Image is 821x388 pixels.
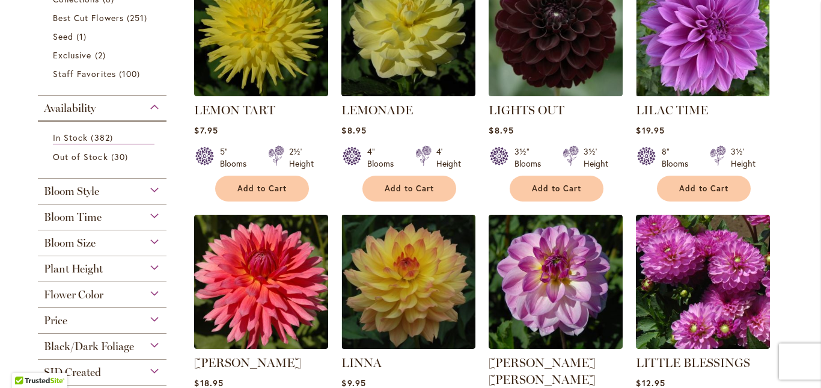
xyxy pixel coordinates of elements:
span: In Stock [53,132,88,143]
a: Staff Favorites [53,67,154,80]
span: 251 [127,11,150,24]
a: LINNA [341,340,475,351]
span: Add to Cart [385,183,434,194]
div: 2½' Height [289,146,314,170]
span: $7.95 [194,125,218,136]
button: Add to Cart [362,176,456,202]
a: LITTLE BLESSINGS [636,356,750,370]
span: 2 [95,49,109,61]
span: Availability [44,102,96,115]
a: LEMON TART [194,87,328,99]
div: 8" Blooms [662,146,695,170]
span: 1 [76,30,90,43]
span: $8.95 [341,125,366,136]
a: LEMONADE [341,87,475,99]
span: Plant Height [44,262,103,276]
a: LINDY [194,340,328,351]
span: 100 [119,67,143,80]
span: Out of Stock [53,151,108,162]
span: Best Cut Flowers [53,12,124,23]
img: LITTLE BLESSINGS [636,215,770,349]
a: LISA LISA [489,340,623,351]
div: 4" Blooms [367,146,401,170]
span: $8.95 [489,125,513,136]
img: LINDY [194,215,328,349]
a: LITTLE BLESSINGS [636,340,770,351]
span: Add to Cart [679,183,728,194]
a: [PERSON_NAME] [194,356,301,370]
span: Price [44,314,67,327]
span: Seed [53,31,73,42]
a: Exclusive [53,49,154,61]
span: 382 [91,131,115,144]
img: LINNA [341,215,475,349]
a: LILAC TIME [636,103,708,117]
a: Best Cut Flowers [53,11,154,24]
a: LEMON TART [194,103,275,117]
img: LISA LISA [489,215,623,349]
a: [PERSON_NAME] [PERSON_NAME] [489,356,596,387]
span: Bloom Time [44,211,102,224]
a: Seed [53,30,154,43]
a: LIGHTS OUT [489,103,564,117]
button: Add to Cart [215,176,309,202]
span: Bloom Style [44,185,99,198]
span: Bloom Size [44,236,96,250]
a: LIGHTS OUT [489,87,623,99]
a: Lilac Time [636,87,770,99]
div: 4' Height [436,146,461,170]
a: In Stock 382 [53,131,154,144]
iframe: Launch Accessibility Center [9,345,43,379]
span: Staff Favorites [53,68,116,79]
span: Add to Cart [532,183,581,194]
span: $19.95 [636,125,664,136]
a: Out of Stock 30 [53,150,154,163]
div: 3½' Height [731,146,755,170]
span: 30 [111,150,131,163]
div: 3½" Blooms [514,146,548,170]
a: LINNA [341,356,382,370]
div: 3½' Height [584,146,608,170]
span: Add to Cart [237,183,287,194]
a: LEMONADE [341,103,413,117]
button: Add to Cart [510,176,603,202]
span: Exclusive [53,49,91,61]
span: Flower Color [44,288,103,301]
div: 5" Blooms [220,146,254,170]
span: SID Created [44,366,101,379]
span: Black/Dark Foliage [44,340,134,353]
button: Add to Cart [657,176,751,202]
